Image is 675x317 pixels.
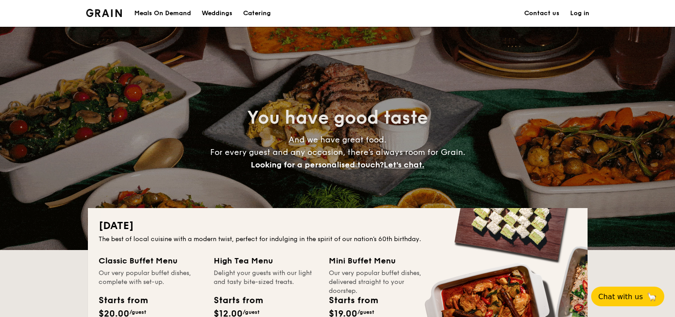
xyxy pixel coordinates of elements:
span: /guest [357,309,374,315]
span: /guest [243,309,260,315]
div: Delight your guests with our light and tasty bite-sized treats. [214,269,318,287]
span: Let's chat. [384,160,424,170]
span: 🦙 [646,292,657,302]
span: Chat with us [598,292,643,301]
div: Our very popular buffet dishes, complete with set-up. [99,269,203,287]
div: Mini Buffet Menu [329,254,433,267]
h2: [DATE] [99,219,577,233]
img: Grain [86,9,122,17]
div: Starts from [214,294,262,307]
div: Starts from [99,294,147,307]
div: Starts from [329,294,377,307]
a: Logotype [86,9,122,17]
div: Classic Buffet Menu [99,254,203,267]
div: High Tea Menu [214,254,318,267]
div: Our very popular buffet dishes, delivered straight to your doorstep. [329,269,433,287]
div: The best of local cuisine with a modern twist, perfect for indulging in the spirit of our nation’... [99,235,577,244]
button: Chat with us🦙 [591,287,664,306]
span: /guest [129,309,146,315]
